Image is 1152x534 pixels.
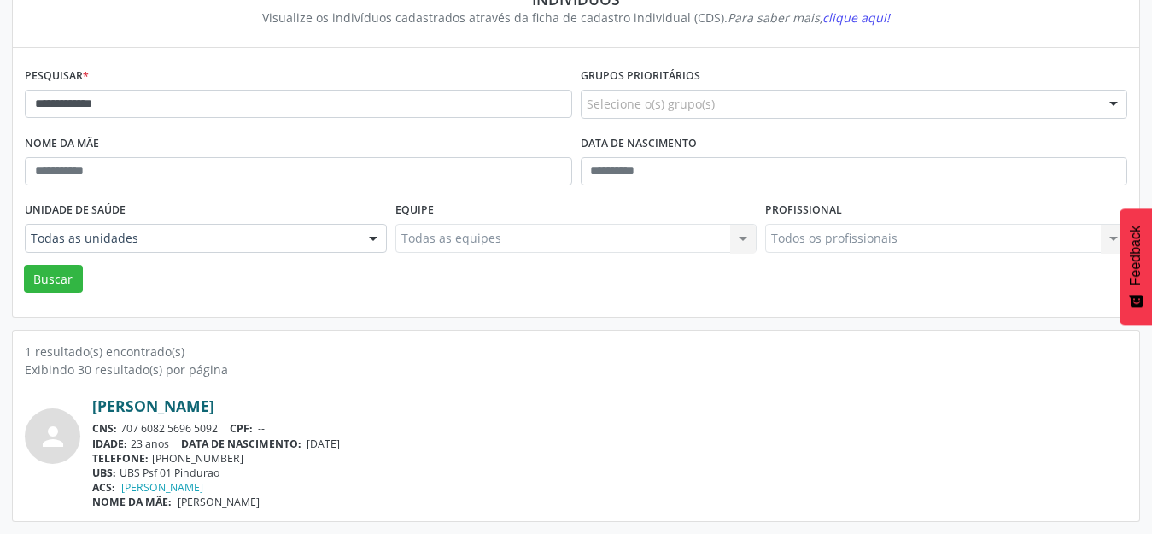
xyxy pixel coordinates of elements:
[92,466,1127,480] div: UBS Psf 01 Pindurao
[92,451,1127,466] div: [PHONE_NUMBER]
[25,343,1127,361] div: 1 resultado(s) encontrado(s)
[822,9,890,26] span: clique aqui!
[181,437,301,451] span: DATA DE NASCIMENTO:
[587,95,715,113] span: Selecione o(s) grupo(s)
[92,437,127,451] span: IDADE:
[92,466,116,480] span: UBS:
[92,437,1127,451] div: 23 anos
[581,63,700,90] label: Grupos prioritários
[258,421,265,436] span: --
[92,480,115,495] span: ACS:
[37,9,1115,26] div: Visualize os indivíduos cadastrados através da ficha de cadastro individual (CDS).
[92,396,214,415] a: [PERSON_NAME]
[581,131,697,157] label: Data de nascimento
[31,230,352,247] span: Todas as unidades
[1128,226,1143,285] span: Feedback
[728,9,890,26] i: Para saber mais,
[395,197,434,224] label: Equipe
[25,63,89,90] label: Pesquisar
[307,437,340,451] span: [DATE]
[25,197,126,224] label: Unidade de saúde
[25,361,1127,378] div: Exibindo 30 resultado(s) por página
[24,265,83,294] button: Buscar
[92,451,149,466] span: TELEFONE:
[92,495,172,509] span: NOME DA MÃE:
[92,421,117,436] span: CNS:
[38,421,68,452] i: person
[121,480,203,495] a: [PERSON_NAME]
[178,495,260,509] span: [PERSON_NAME]
[25,131,99,157] label: Nome da mãe
[92,421,1127,436] div: 707 6082 5696 5092
[765,197,842,224] label: Profissional
[1120,208,1152,325] button: Feedback - Mostrar pesquisa
[230,421,253,436] span: CPF:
